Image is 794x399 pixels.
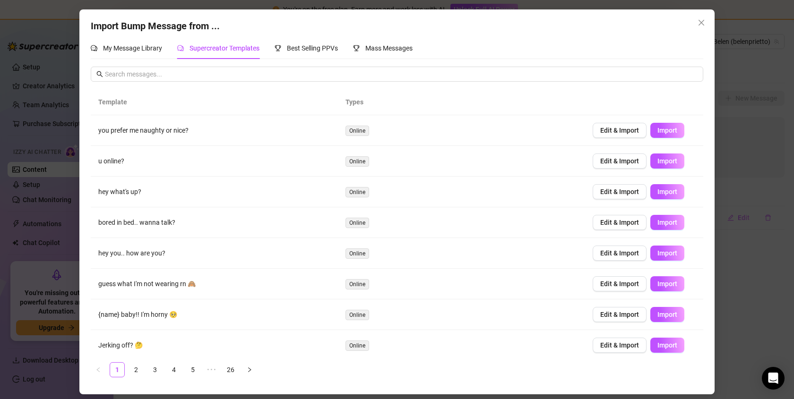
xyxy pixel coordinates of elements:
span: trophy [275,45,281,51]
span: Edit & Import [600,188,639,195]
td: hey what's up? [91,177,338,207]
span: comment [177,45,184,51]
td: u online? [91,146,338,177]
span: Online [345,156,369,167]
span: ••• [204,362,219,377]
span: search [96,71,103,77]
a: 3 [148,363,162,377]
span: Online [345,279,369,289]
span: Mass Messages [365,44,413,52]
span: My Message Library [103,44,162,52]
span: Import [657,127,677,134]
li: Previous Page [91,362,106,377]
a: 26 [224,363,238,377]
button: Import [650,276,684,291]
button: Edit & Import [593,153,647,169]
a: 2 [129,363,143,377]
li: 2 [129,362,144,377]
span: Close [694,19,709,26]
button: Edit & Import [593,276,647,291]
span: Online [345,340,369,351]
button: Edit & Import [593,123,647,138]
span: Import Bump Message from ... [91,20,220,32]
button: Edit & Import [593,184,647,199]
span: Edit & Import [600,311,639,318]
button: left [91,362,106,377]
span: right [247,367,252,373]
li: Next 5 Pages [204,362,219,377]
span: Import [657,188,677,195]
button: Edit & Import [593,215,647,230]
li: Next Page [242,362,257,377]
span: comment [91,45,97,51]
span: Online [345,126,369,136]
span: Import [657,280,677,288]
td: you prefer me naughty or nice? [91,115,338,146]
a: 5 [186,363,200,377]
span: left [95,367,101,373]
li: 1 [110,362,125,377]
button: Edit & Import [593,246,647,261]
span: Import [657,219,677,226]
button: Close [694,15,709,30]
button: Import [650,246,684,261]
a: 4 [167,363,181,377]
button: Import [650,123,684,138]
span: Import [657,249,677,257]
button: Import [650,184,684,199]
li: 3 [147,362,163,377]
span: close [698,19,705,26]
a: 1 [110,363,124,377]
span: Edit & Import [600,219,639,226]
span: Import [657,341,677,349]
input: Search messages... [105,69,698,79]
button: Edit & Import [593,338,647,353]
div: Open Intercom Messenger [762,367,785,390]
button: Import [650,153,684,169]
li: 4 [166,362,181,377]
span: Edit & Import [600,249,639,257]
button: Import [650,307,684,322]
td: Jerking off? 🤔 [91,330,338,361]
li: 26 [223,362,238,377]
span: Online [345,187,369,197]
span: Import [657,311,677,318]
span: Online [345,218,369,228]
span: Import [657,157,677,165]
span: trophy [353,45,360,51]
span: Online [345,248,369,259]
span: Best Selling PPVs [287,44,338,52]
span: Edit & Import [600,157,639,165]
td: {name} baby!! I'm horny 🥺 [91,299,338,330]
button: Import [650,338,684,353]
button: Edit & Import [593,307,647,322]
th: Template [91,89,338,115]
td: bored in bed.. wanna talk? [91,207,338,238]
button: right [242,362,257,377]
th: Types [338,89,585,115]
span: Edit & Import [600,341,639,349]
span: Supercreator Templates [190,44,259,52]
button: Import [650,215,684,230]
td: hey you.. how are you? [91,238,338,269]
li: 5 [185,362,200,377]
span: Online [345,310,369,320]
span: Edit & Import [600,280,639,288]
span: Edit & Import [600,127,639,134]
td: guess what I'm not wearing rn 🙈 [91,269,338,299]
